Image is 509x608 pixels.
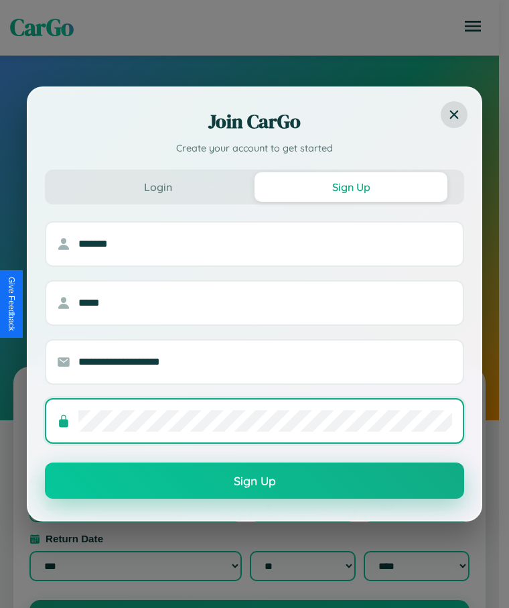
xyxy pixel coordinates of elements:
p: Create your account to get started [45,141,464,156]
button: Login [62,172,254,202]
div: Give Feedback [7,277,16,331]
h2: Join CarGo [45,108,464,135]
button: Sign Up [45,463,464,499]
button: Sign Up [254,172,447,202]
